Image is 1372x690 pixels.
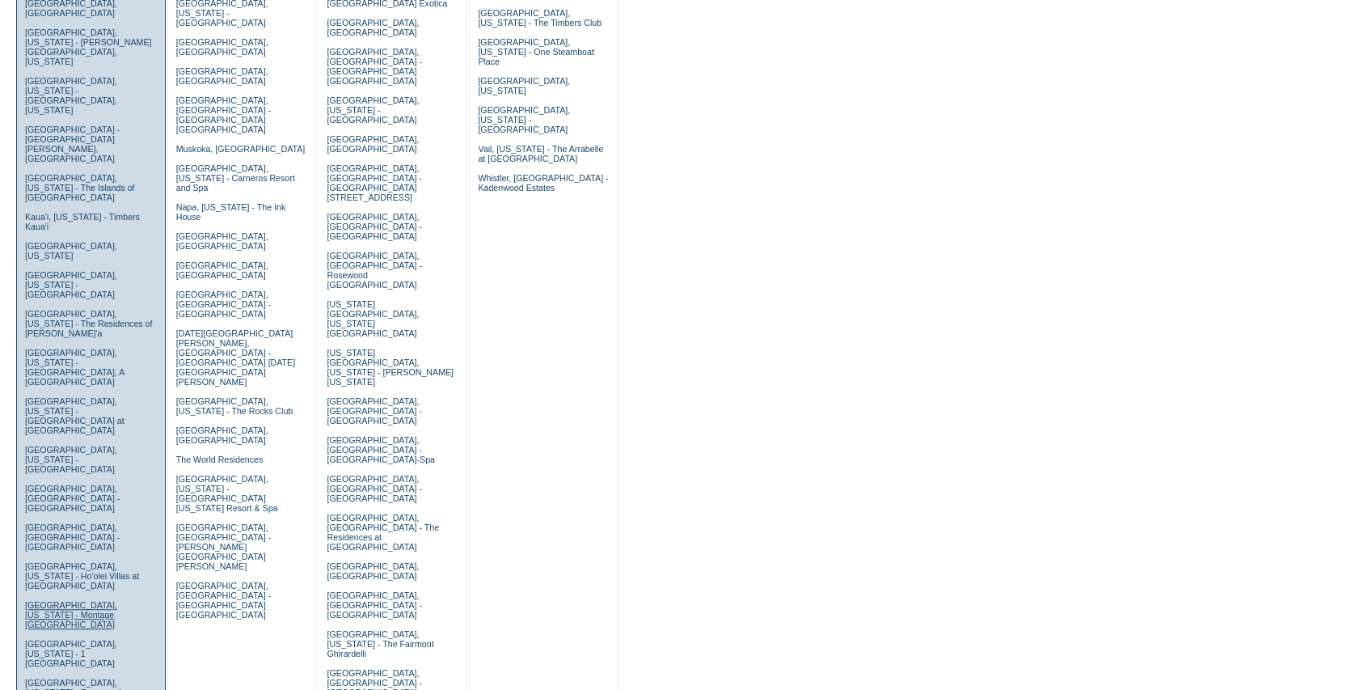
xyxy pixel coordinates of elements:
a: [GEOGRAPHIC_DATA], [GEOGRAPHIC_DATA] - [GEOGRAPHIC_DATA]-Spa [327,435,434,464]
a: [GEOGRAPHIC_DATA], [GEOGRAPHIC_DATA] - [GEOGRAPHIC_DATA] [327,591,421,620]
a: The World Residences [176,455,264,464]
a: [GEOGRAPHIC_DATA], [GEOGRAPHIC_DATA] [176,231,268,251]
a: [GEOGRAPHIC_DATA], [GEOGRAPHIC_DATA] [327,18,419,37]
a: [DATE][GEOGRAPHIC_DATA][PERSON_NAME], [GEOGRAPHIC_DATA] - [GEOGRAPHIC_DATA] [DATE][GEOGRAPHIC_DAT... [176,328,295,387]
a: [GEOGRAPHIC_DATA], [US_STATE] - [GEOGRAPHIC_DATA], A [GEOGRAPHIC_DATA] [25,348,125,387]
a: [GEOGRAPHIC_DATA], [GEOGRAPHIC_DATA] - The Residences at [GEOGRAPHIC_DATA] [327,513,439,552]
a: [GEOGRAPHIC_DATA], [US_STATE] - [GEOGRAPHIC_DATA] [25,445,117,474]
a: [GEOGRAPHIC_DATA], [US_STATE] - Montage [GEOGRAPHIC_DATA] [25,600,117,629]
a: [GEOGRAPHIC_DATA], [US_STATE] - The Fairmont Ghirardelli [327,629,433,658]
a: Muskoka, [GEOGRAPHIC_DATA] [176,144,305,154]
a: [GEOGRAPHIC_DATA], [US_STATE] - [GEOGRAPHIC_DATA] at [GEOGRAPHIC_DATA] [25,396,125,435]
a: [GEOGRAPHIC_DATA], [US_STATE] - The Islands of [GEOGRAPHIC_DATA] [25,173,135,202]
a: [US_STATE][GEOGRAPHIC_DATA], [US_STATE] - [PERSON_NAME] [US_STATE] [327,348,454,387]
a: [GEOGRAPHIC_DATA], [GEOGRAPHIC_DATA] - [GEOGRAPHIC_DATA] [25,484,120,513]
a: [GEOGRAPHIC_DATA], [GEOGRAPHIC_DATA] - [GEOGRAPHIC_DATA] [25,523,120,552]
a: [GEOGRAPHIC_DATA], [US_STATE] [25,241,117,260]
a: [GEOGRAPHIC_DATA], [US_STATE] - [PERSON_NAME][GEOGRAPHIC_DATA], [US_STATE] [25,28,152,66]
a: [GEOGRAPHIC_DATA], [GEOGRAPHIC_DATA] [327,561,419,581]
a: Vail, [US_STATE] - The Arrabelle at [GEOGRAPHIC_DATA] [478,144,603,163]
a: [GEOGRAPHIC_DATA], [US_STATE] - 1 [GEOGRAPHIC_DATA] [25,639,117,668]
a: Kaua'i, [US_STATE] - Timbers Kaua'i [25,212,140,231]
a: [GEOGRAPHIC_DATA], [GEOGRAPHIC_DATA] [176,66,268,86]
a: [GEOGRAPHIC_DATA], [US_STATE] [478,76,570,95]
a: [GEOGRAPHIC_DATA] - [GEOGRAPHIC_DATA][PERSON_NAME], [GEOGRAPHIC_DATA] [25,125,120,163]
a: [GEOGRAPHIC_DATA], [GEOGRAPHIC_DATA] [327,134,419,154]
a: [GEOGRAPHIC_DATA], [US_STATE] - [GEOGRAPHIC_DATA] [478,105,570,134]
a: [GEOGRAPHIC_DATA], [GEOGRAPHIC_DATA] - [GEOGRAPHIC_DATA][STREET_ADDRESS] [327,163,421,202]
a: [GEOGRAPHIC_DATA], [GEOGRAPHIC_DATA] [176,425,268,445]
a: [GEOGRAPHIC_DATA], [GEOGRAPHIC_DATA] - [GEOGRAPHIC_DATA] [GEOGRAPHIC_DATA] [327,47,421,86]
a: [GEOGRAPHIC_DATA], [GEOGRAPHIC_DATA] - [GEOGRAPHIC_DATA] [176,290,271,319]
a: [US_STATE][GEOGRAPHIC_DATA], [US_STATE][GEOGRAPHIC_DATA] [327,299,419,338]
a: [GEOGRAPHIC_DATA], [GEOGRAPHIC_DATA] - [GEOGRAPHIC_DATA] [GEOGRAPHIC_DATA] [176,95,271,134]
a: [GEOGRAPHIC_DATA], [US_STATE] - The Residences of [PERSON_NAME]'a [25,309,153,338]
a: [GEOGRAPHIC_DATA], [GEOGRAPHIC_DATA] - Rosewood [GEOGRAPHIC_DATA] [327,251,421,290]
a: [GEOGRAPHIC_DATA], [US_STATE] - [GEOGRAPHIC_DATA] [25,270,117,299]
a: [GEOGRAPHIC_DATA], [US_STATE] - Ho'olei Villas at [GEOGRAPHIC_DATA] [25,561,139,591]
a: [GEOGRAPHIC_DATA], [GEOGRAPHIC_DATA] [176,37,268,57]
a: [GEOGRAPHIC_DATA], [GEOGRAPHIC_DATA] - [GEOGRAPHIC_DATA] [327,396,421,425]
a: [GEOGRAPHIC_DATA], [GEOGRAPHIC_DATA] - [GEOGRAPHIC_DATA] [327,474,421,503]
a: [GEOGRAPHIC_DATA], [GEOGRAPHIC_DATA] - [GEOGRAPHIC_DATA] [GEOGRAPHIC_DATA] [176,581,271,620]
a: Whistler, [GEOGRAPHIC_DATA] - Kadenwood Estates [478,173,608,193]
a: [GEOGRAPHIC_DATA], [GEOGRAPHIC_DATA] - [PERSON_NAME][GEOGRAPHIC_DATA][PERSON_NAME] [176,523,271,571]
a: [GEOGRAPHIC_DATA], [GEOGRAPHIC_DATA] [176,260,268,280]
a: [GEOGRAPHIC_DATA], [US_STATE] - [GEOGRAPHIC_DATA] [327,95,419,125]
a: [GEOGRAPHIC_DATA], [GEOGRAPHIC_DATA] - [GEOGRAPHIC_DATA] [327,212,421,241]
a: [GEOGRAPHIC_DATA], [US_STATE] - Carneros Resort and Spa [176,163,295,193]
a: [GEOGRAPHIC_DATA], [US_STATE] - [GEOGRAPHIC_DATA], [US_STATE] [25,76,117,115]
a: [GEOGRAPHIC_DATA], [US_STATE] - [GEOGRAPHIC_DATA] [US_STATE] Resort & Spa [176,474,278,513]
a: [GEOGRAPHIC_DATA], [US_STATE] - One Steamboat Place [478,37,594,66]
a: [GEOGRAPHIC_DATA], [US_STATE] - The Rocks Club [176,396,293,416]
a: Napa, [US_STATE] - The Ink House [176,202,286,222]
a: [GEOGRAPHIC_DATA], [US_STATE] - The Timbers Club [478,8,602,28]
